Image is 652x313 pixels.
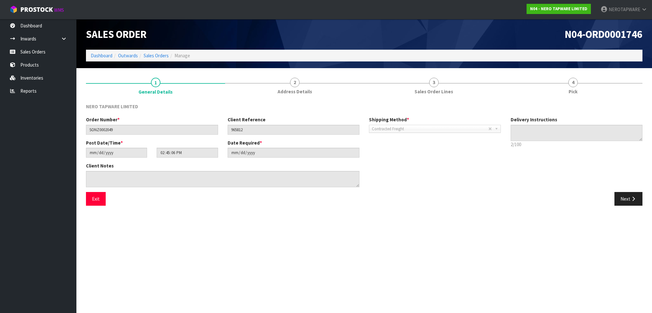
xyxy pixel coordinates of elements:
[86,125,218,135] input: Order Number
[86,192,106,206] button: Exit
[568,78,578,87] span: 4
[569,88,578,95] span: Pick
[228,116,266,123] label: Client Reference
[429,78,439,87] span: 3
[151,78,160,87] span: 1
[86,98,642,210] span: General Details
[144,53,169,59] a: Sales Orders
[228,139,262,146] label: Date Required
[290,78,300,87] span: 2
[10,5,18,13] img: cube-alt.png
[118,53,138,59] a: Outwards
[91,53,112,59] a: Dashboard
[86,116,120,123] label: Order Number
[138,89,173,95] span: General Details
[20,5,53,14] span: ProStock
[614,192,642,206] button: Next
[86,103,138,110] span: NERO TAPWARE LIMITED
[372,125,488,133] span: Contracted Freight
[86,28,146,41] span: Sales Order
[86,162,114,169] label: Client Notes
[54,7,64,13] small: WMS
[609,6,640,12] span: NEROTAPWARE
[278,88,312,95] span: Address Details
[530,6,587,11] strong: N04 - NERO TAPWARE LIMITED
[86,139,123,146] label: Post Date/Time
[511,116,557,123] label: Delivery Instructions
[228,125,360,135] input: Client Reference
[174,53,190,59] span: Manage
[565,28,642,41] span: N04-ORD0001746
[511,141,643,148] p: 2/100
[415,88,453,95] span: Sales Order Lines
[369,116,409,123] label: Shipping Method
